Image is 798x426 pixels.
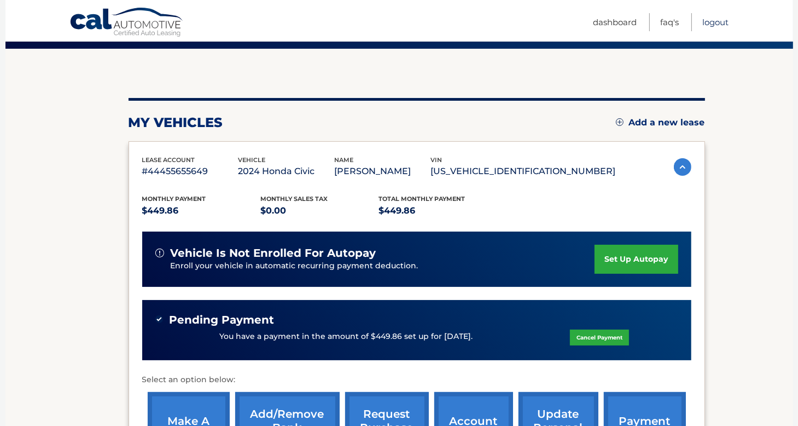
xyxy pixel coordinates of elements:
span: vehicle is not enrolled for autopay [171,246,376,260]
span: lease account [142,156,195,164]
span: vehicle [238,156,266,164]
a: Logout [703,13,729,31]
span: name [335,156,354,164]
span: Monthly Payment [142,195,206,203]
a: set up autopay [595,245,678,274]
a: FAQ's [661,13,679,31]
p: $0.00 [260,203,379,218]
a: Cal Automotive [69,7,184,39]
a: Add a new lease [616,117,705,128]
p: $449.86 [379,203,498,218]
p: You have a payment in the amount of $449.86 set up for [DATE]. [219,331,473,343]
p: $449.86 [142,203,261,218]
p: [US_VEHICLE_IDENTIFICATION_NUMBER] [431,164,616,179]
h2: my vehicles [129,114,223,131]
img: add.svg [616,118,624,126]
img: check-green.svg [155,315,163,323]
span: Total Monthly Payment [379,195,465,203]
img: alert-white.svg [155,249,164,257]
a: Dashboard [593,13,637,31]
a: Cancel Payment [570,330,629,346]
p: Enroll your vehicle in automatic recurring payment deduction. [171,260,595,272]
span: vin [431,156,442,164]
p: #44455655649 [142,164,238,179]
p: 2024 Honda Civic [238,164,335,179]
p: [PERSON_NAME] [335,164,431,179]
p: Select an option below: [142,373,691,387]
span: Pending Payment [170,313,275,327]
img: accordion-active.svg [674,158,691,176]
span: Monthly sales Tax [260,195,328,203]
